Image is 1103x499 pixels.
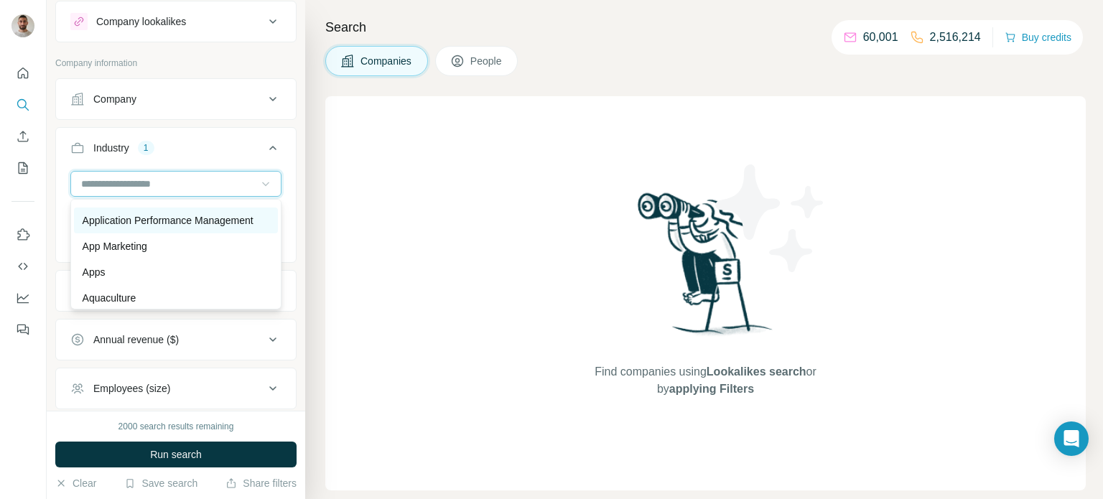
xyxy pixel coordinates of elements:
[93,381,170,396] div: Employees (size)
[93,92,136,106] div: Company
[96,14,186,29] div: Company lookalikes
[590,363,820,398] span: Find companies using or by
[706,154,835,283] img: Surfe Illustration - Stars
[56,82,296,116] button: Company
[11,285,34,311] button: Dashboard
[1054,421,1089,456] div: Open Intercom Messenger
[470,54,503,68] span: People
[11,123,34,149] button: Enrich CSV
[83,265,106,279] p: Apps
[56,4,296,39] button: Company lookalikes
[11,222,34,248] button: Use Surfe on LinkedIn
[11,155,34,181] button: My lists
[55,57,297,70] p: Company information
[707,365,806,378] span: Lookalikes search
[56,274,296,308] button: HQ location
[118,420,234,433] div: 2000 search results remaining
[56,371,296,406] button: Employees (size)
[55,442,297,467] button: Run search
[124,476,197,490] button: Save search
[669,383,754,395] span: applying Filters
[360,54,413,68] span: Companies
[83,291,136,305] p: Aquaculture
[11,253,34,279] button: Use Surfe API
[56,131,296,171] button: Industry1
[83,213,253,228] p: Application Performance Management
[138,141,154,154] div: 1
[11,14,34,37] img: Avatar
[1005,27,1071,47] button: Buy credits
[150,447,202,462] span: Run search
[11,317,34,342] button: Feedback
[55,476,96,490] button: Clear
[56,322,296,357] button: Annual revenue ($)
[225,476,297,490] button: Share filters
[11,60,34,86] button: Quick start
[863,29,898,46] p: 60,001
[325,17,1086,37] h4: Search
[930,29,981,46] p: 2,516,214
[631,189,781,349] img: Surfe Illustration - Woman searching with binoculars
[11,92,34,118] button: Search
[93,141,129,155] div: Industry
[83,239,147,253] p: App Marketing
[93,332,179,347] div: Annual revenue ($)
